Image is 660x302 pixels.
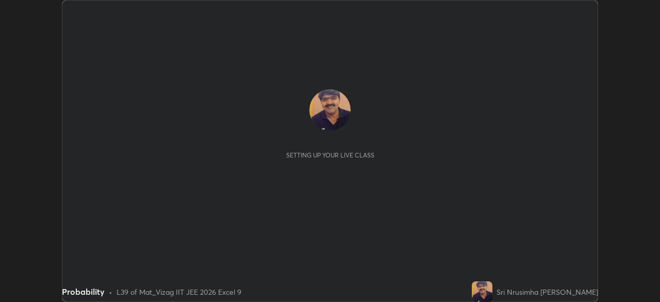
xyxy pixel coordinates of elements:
[309,89,351,131] img: f54d720e133a4ee1b1c0d1ef8fff5f48.jpg
[472,281,492,302] img: f54d720e133a4ee1b1c0d1ef8fff5f48.jpg
[497,287,598,297] div: Sri Nrusimha [PERSON_NAME]
[109,287,112,297] div: •
[117,287,241,297] div: L39 of Mat_Vizag IIT JEE 2026 Excel 9
[62,285,105,298] div: Probability
[286,151,374,159] div: Setting up your live class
